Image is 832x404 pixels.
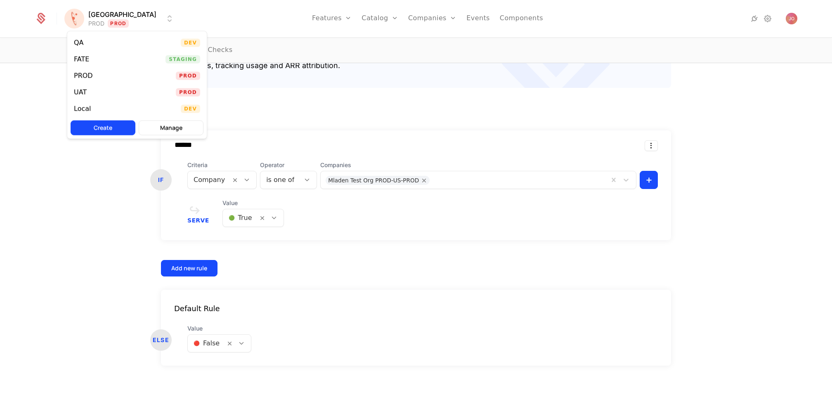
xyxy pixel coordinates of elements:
div: QA [74,40,84,46]
div: Select environment [67,31,207,139]
span: Prod [176,72,200,80]
div: PROD [74,73,93,79]
div: Local [74,106,91,112]
span: Dev [181,39,200,47]
div: UAT [74,89,87,96]
span: Staging [165,55,200,64]
span: Prod [176,88,200,97]
span: Dev [181,105,200,113]
button: Create [71,120,135,135]
button: Manage [139,120,203,135]
div: FATE [74,56,89,63]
